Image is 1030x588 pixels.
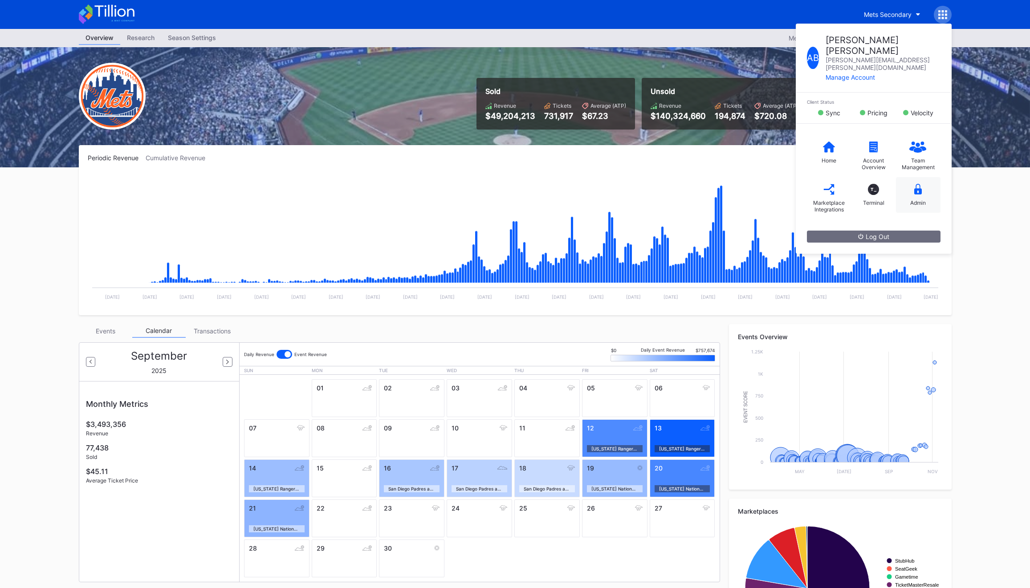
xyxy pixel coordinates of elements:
div: Client Status [807,99,940,105]
div: 17 [452,464,507,472]
div: 06 [655,384,710,392]
div: 09 [384,424,440,432]
div: T_ [868,184,879,195]
a: Season Settings [161,31,223,45]
div: San Diego Padres at [US_STATE] Mets [384,485,440,492]
div: 08 [317,424,372,432]
text: [DATE] [700,294,715,300]
text: [DATE] [836,469,851,474]
div: Calendar [132,324,186,338]
div: $720.08 [754,111,798,121]
div: Home [822,157,836,164]
div: Sat [650,368,715,373]
text: Event Score [743,391,748,423]
text: [DATE] [626,294,641,300]
div: Sun [244,368,309,373]
text: [DATE] [775,294,790,300]
div: 731,917 [544,111,573,121]
div: Average (ATP) [763,102,798,109]
div: Events [79,324,132,338]
div: 77,438 [86,443,232,452]
div: 16 [384,464,440,472]
text: [DATE] [477,294,492,300]
text: [DATE] [589,294,603,300]
div: [US_STATE] Nationals at [US_STATE] Mets (Pop-Up Home Run Apple Giveaway) [587,485,643,492]
div: Admin [910,199,926,206]
text: [DATE] [179,294,194,300]
div: Marketplaces [738,507,943,515]
text: May [795,469,805,474]
div: 07 [249,424,305,432]
div: 19 [587,464,643,472]
text: [DATE] [328,294,343,300]
img: New-York-Mets-Transparent.png [79,63,146,130]
div: 30 [384,544,440,552]
div: Daily Event Revenue [611,347,715,353]
div: 194,874 [715,111,745,121]
div: 24 [452,504,507,512]
button: Mets Secondary 2025 [784,32,867,44]
text: [DATE] [887,294,901,300]
text: 500 [755,415,763,421]
text: Gametime [895,574,918,580]
div: 11 [519,424,575,432]
text: [DATE] [812,294,827,300]
text: Nov [927,469,937,474]
div: $67.23 [582,111,626,121]
text: TicketMasterResale [895,582,939,588]
div: Average (ATP) [590,102,626,109]
div: Unsold [651,87,798,96]
div: Daily Revenue Event Revenue [244,347,327,361]
div: 01 [317,384,372,392]
svg: Chart title [738,347,943,481]
div: Mets Secondary 2025 [789,34,853,42]
text: [DATE] [849,294,864,300]
div: 10 [452,424,507,432]
div: Sync [826,109,840,117]
text: [DATE] [738,294,753,300]
div: 14 [249,464,305,472]
div: 03 [452,384,507,392]
text: [DATE] [254,294,269,300]
div: Research [120,31,161,44]
text: [DATE] [216,294,231,300]
div: Tue [379,368,444,373]
text: [DATE] [552,294,566,300]
div: 28 [249,544,305,552]
text: 250 [755,437,763,442]
div: Tickets [553,102,571,109]
div: [US_STATE] Nationals at [US_STATE][GEOGRAPHIC_DATA] (Long Sleeve T-Shirt Giveaway) [655,485,710,492]
div: September [131,349,187,362]
text: 1.25k [751,349,763,354]
div: Average Ticket Price [86,477,232,484]
div: Fri [582,368,647,373]
a: Overview [79,31,120,45]
div: $757,674 [696,348,715,353]
div: $3,493,356 [86,420,232,429]
div: 13 [655,424,710,432]
a: Research [120,31,161,45]
div: Log Out [858,233,889,240]
div: 04 [519,384,575,392]
text: [DATE] [923,294,938,300]
div: Periodic Revenue [88,154,146,162]
div: Transactions [186,324,239,338]
div: 27 [655,504,710,512]
div: Team Management [900,157,936,170]
div: Sold [485,87,626,96]
div: Marketplace Integrations [811,199,847,213]
div: Pricing [867,109,888,117]
text: StubHub [895,558,915,564]
div: 25 [519,504,575,512]
text: [DATE] [663,294,678,300]
text: [DATE] [440,294,455,300]
div: Revenue [86,430,232,437]
div: $49,204,213 [485,111,535,121]
text: SeatGeek [895,566,917,572]
div: 21 [249,504,305,512]
div: 20 [655,464,710,472]
text: [DATE] [366,294,380,300]
text: 1k [758,371,763,377]
div: Sold [86,454,232,460]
